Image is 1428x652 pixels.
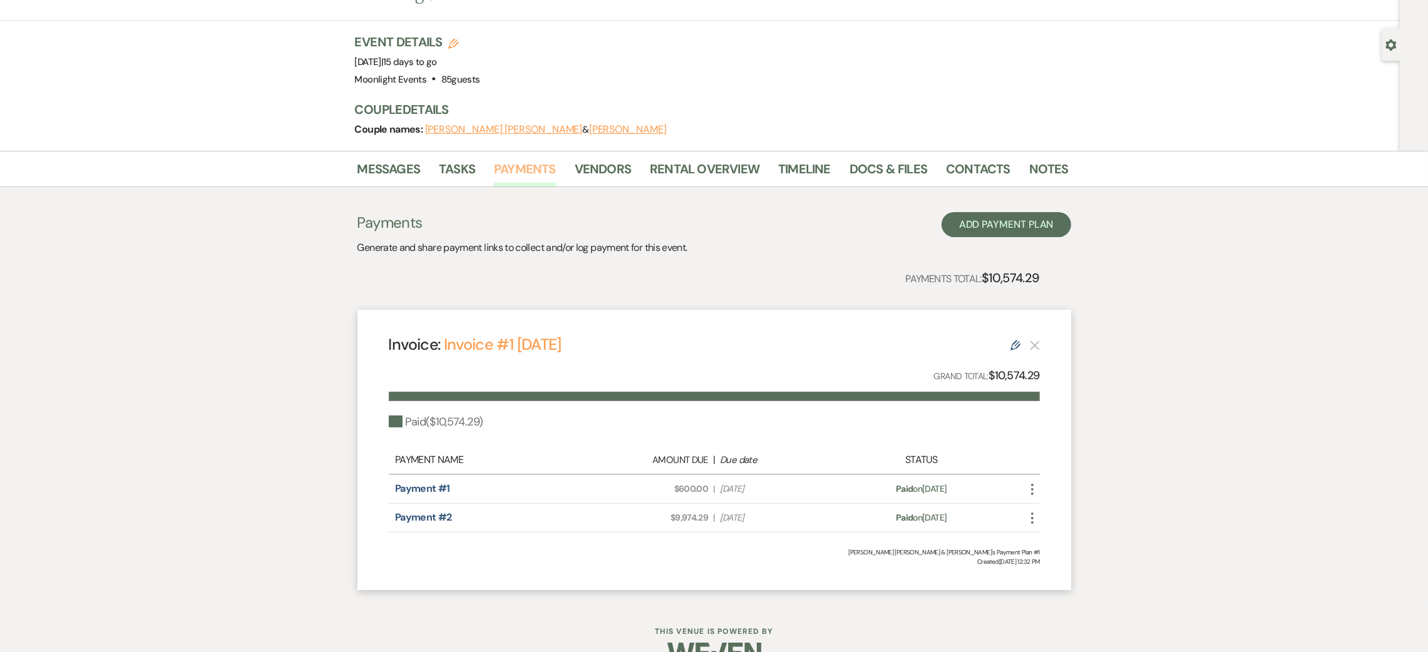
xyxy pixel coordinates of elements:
strong: $10,574.29 [989,368,1040,383]
span: | [713,511,714,524]
span: Paid [896,512,913,523]
a: Vendors [575,159,631,186]
button: Add Payment Plan [942,212,1071,237]
span: Moonlight Events [355,73,427,86]
div: Amount Due [593,453,708,467]
div: Status [841,452,1001,467]
div: on [DATE] [841,511,1001,524]
div: | [587,452,842,467]
h3: Couple Details [355,101,1056,118]
span: Couple names: [355,123,425,136]
a: Payment #2 [395,511,452,524]
span: | [381,56,437,68]
div: Paid ( $10,574.29 ) [389,414,483,430]
a: Timeline [778,159,831,186]
button: Open lead details [1385,38,1397,50]
span: 15 days to go [383,56,437,68]
div: [PERSON_NAME] [PERSON_NAME] & [PERSON_NAME]'s Payment Plan #1 [389,548,1040,557]
button: [PERSON_NAME] [589,125,667,135]
a: Rental Overview [650,159,759,186]
span: Created: [DATE] 12:32 PM [389,557,1040,566]
h3: Event Details [355,33,480,51]
span: & [425,123,667,136]
span: [DATE] [720,482,835,496]
span: Paid [896,483,913,494]
a: Invoice #1 [DATE] [444,334,562,355]
span: | [713,482,714,496]
span: [DATE] [355,56,437,68]
div: on [DATE] [841,482,1001,496]
h4: Invoice: [389,334,562,355]
a: Tasks [439,159,475,186]
p: Grand Total: [934,367,1040,385]
div: Payment Name [395,452,587,467]
button: [PERSON_NAME] [PERSON_NAME] [425,125,583,135]
a: Notes [1029,159,1069,186]
p: Generate and share payment links to collect and/or log payment for this event. [357,240,687,256]
span: $9,974.29 [593,511,708,524]
span: 85 guests [441,73,480,86]
strong: $10,574.29 [982,270,1040,286]
h3: Payments [357,212,687,233]
a: Docs & Files [850,159,927,186]
span: $600.00 [593,482,708,496]
span: [DATE] [720,511,835,524]
p: Payments Total: [905,268,1039,288]
a: Contacts [946,159,1010,186]
a: Payments [494,159,556,186]
a: Messages [357,159,421,186]
button: This payment plan cannot be deleted because it contains links that have been paid through Weven’s... [1030,340,1040,350]
a: Payment #1 [395,482,450,495]
div: Due date [720,453,835,467]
